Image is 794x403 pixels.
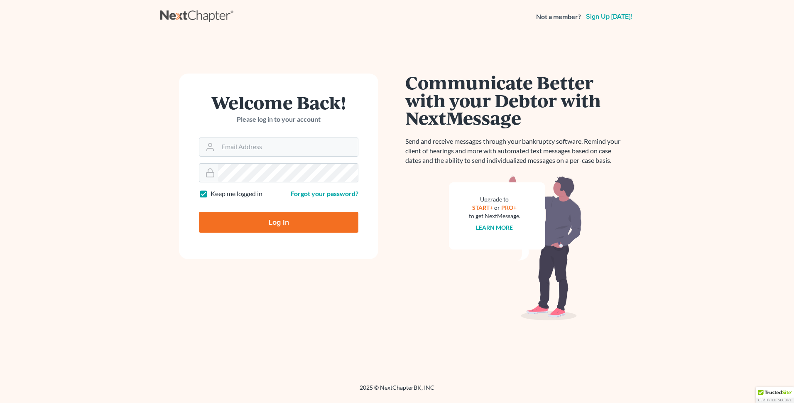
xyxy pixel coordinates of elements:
[199,212,358,233] input: Log In
[502,204,517,211] a: PRO+
[199,93,358,111] h1: Welcome Back!
[160,383,634,398] div: 2025 © NextChapterBK, INC
[584,13,634,20] a: Sign up [DATE]!
[405,137,625,165] p: Send and receive messages through your bankruptcy software. Remind your client of hearings and mo...
[211,189,262,199] label: Keep me logged in
[473,204,493,211] a: START+
[469,212,520,220] div: to get NextMessage.
[476,224,513,231] a: Learn more
[536,12,581,22] strong: Not a member?
[469,195,520,204] div: Upgrade to
[449,175,582,321] img: nextmessage_bg-59042aed3d76b12b5cd301f8e5b87938c9018125f34e5fa2b7a6b67550977c72.svg
[218,138,358,156] input: Email Address
[495,204,500,211] span: or
[199,115,358,124] p: Please log in to your account
[756,387,794,403] div: TrustedSite Certified
[405,74,625,127] h1: Communicate Better with your Debtor with NextMessage
[291,189,358,197] a: Forgot your password?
